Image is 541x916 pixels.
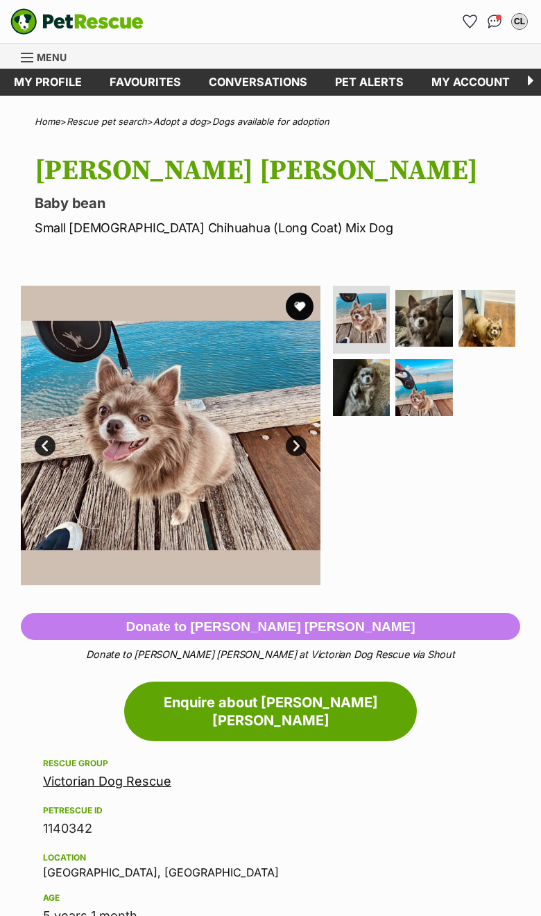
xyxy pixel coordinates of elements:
div: CL [513,15,526,28]
a: Favourites [458,10,481,33]
a: Pet alerts [321,69,418,96]
p: Small [DEMOGRAPHIC_DATA] Chihuahua (Long Coat) Mix Dog [35,218,520,237]
a: Next [286,435,307,456]
a: Adopt a dog [153,116,206,127]
button: Donate to [PERSON_NAME] [PERSON_NAME] [21,613,520,641]
span: Menu [37,51,67,63]
button: My account [508,10,531,33]
h1: [PERSON_NAME] [PERSON_NAME] [35,155,520,187]
div: PetRescue ID [43,805,498,816]
a: Conversations [483,10,506,33]
button: favourite [286,293,314,320]
a: Prev [35,435,55,456]
div: Age [43,892,498,904]
div: 1140342 [43,819,498,838]
div: Location [43,852,498,863]
img: Photo of Nola Bean Tamblyn [333,359,390,416]
ul: Account quick links [458,10,531,33]
a: PetRescue [10,8,144,35]
div: [GEOGRAPHIC_DATA], [GEOGRAPHIC_DATA] [43,849,498,879]
a: My account [418,69,524,96]
img: logo-e224e6f780fb5917bec1dbf3a21bbac754714ae5b6737aabdf751b685950b380.svg [10,8,144,35]
p: Donate to [PERSON_NAME] [PERSON_NAME] at Victorian Dog Rescue via Shout [21,647,520,662]
img: Photo of Nola Bean Tamblyn [458,290,515,347]
a: Dogs available for adoption [212,116,329,127]
a: conversations [195,69,321,96]
a: Home [35,116,60,127]
img: Photo of Nola Bean Tamblyn [21,286,320,585]
a: Favourites [96,69,195,96]
div: Rescue group [43,758,498,769]
a: Enquire about [PERSON_NAME] [PERSON_NAME] [124,682,417,741]
a: Rescue pet search [67,116,147,127]
a: Menu [21,44,76,69]
p: Baby bean [35,193,520,213]
img: Photo of Nola Bean Tamblyn [336,293,386,343]
img: chat-41dd97257d64d25036548639549fe6c8038ab92f7586957e7f3b1b290dea8141.svg [488,15,502,28]
img: Photo of Nola Bean Tamblyn [395,290,452,347]
a: Victorian Dog Rescue [43,774,171,788]
img: Photo of Nola Bean Tamblyn [395,359,452,416]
